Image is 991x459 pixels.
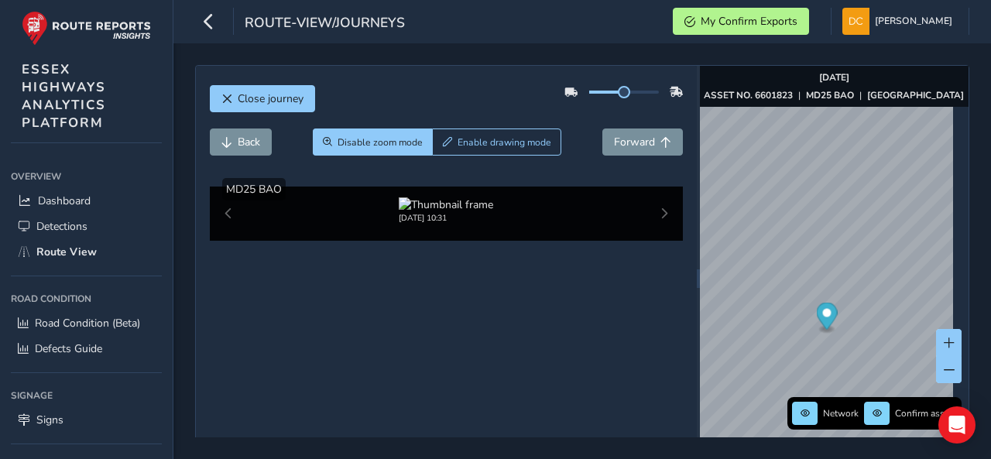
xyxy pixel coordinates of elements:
[11,336,162,361] a: Defects Guide
[35,341,102,356] span: Defects Guide
[842,8,958,35] button: [PERSON_NAME]
[895,407,957,420] span: Confirm assets
[35,316,140,331] span: Road Condition (Beta)
[704,89,964,101] div: | |
[867,89,964,101] strong: [GEOGRAPHIC_DATA]
[819,71,849,84] strong: [DATE]
[823,407,859,420] span: Network
[226,182,282,197] span: MD25 BAO
[11,165,162,188] div: Overview
[11,188,162,214] a: Dashboard
[875,8,952,35] span: [PERSON_NAME]
[11,407,162,433] a: Signs
[11,287,162,310] div: Road Condition
[399,197,493,212] img: Thumbnail frame
[36,219,87,234] span: Detections
[22,11,151,46] img: rr logo
[432,128,561,156] button: Draw
[11,214,162,239] a: Detections
[210,128,272,156] button: Back
[245,13,405,35] span: route-view/journeys
[614,135,655,149] span: Forward
[38,194,91,208] span: Dashboard
[458,136,551,149] span: Enable drawing mode
[313,128,433,156] button: Zoom
[602,128,683,156] button: Forward
[238,135,260,149] span: Back
[938,406,976,444] div: Open Intercom Messenger
[11,239,162,265] a: Route View
[806,89,854,101] strong: MD25 BAO
[816,303,837,334] div: Map marker
[22,60,106,132] span: ESSEX HIGHWAYS ANALYTICS PLATFORM
[399,212,493,224] div: [DATE] 10:31
[673,8,809,35] button: My Confirm Exports
[36,413,63,427] span: Signs
[238,91,303,106] span: Close journey
[11,384,162,407] div: Signage
[842,8,869,35] img: diamond-layout
[11,310,162,336] a: Road Condition (Beta)
[701,14,797,29] span: My Confirm Exports
[338,136,423,149] span: Disable zoom mode
[210,85,315,112] button: Close journey
[36,245,97,259] span: Route View
[704,89,793,101] strong: ASSET NO. 6601823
